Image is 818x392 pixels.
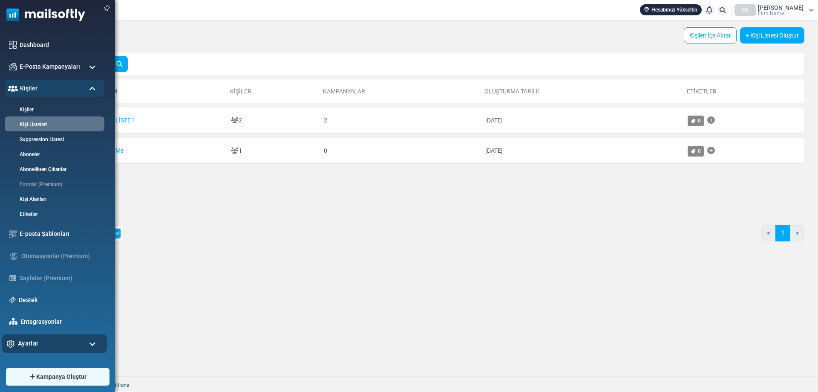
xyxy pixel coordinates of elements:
[28,376,818,392] footer: 2025
[687,88,717,95] a: Etiketler
[481,107,683,134] td: [DATE]
[9,63,17,70] img: campaigns-icon.png
[18,339,38,348] span: Ayarlar
[320,138,481,164] td: 0
[5,151,102,158] a: Aboneler
[688,146,704,157] a: 0
[19,296,100,305] a: Destek
[684,27,737,44] a: Kişileri İçe Aktar
[9,251,18,261] img: workflow.svg
[106,117,135,124] a: LİSTE 1
[775,225,790,241] a: 1
[688,116,704,126] a: 0
[698,118,701,124] span: 0
[227,107,320,134] td: 2
[20,41,100,49] a: Dashboard
[323,88,365,95] a: Kampanyalar
[484,88,539,95] a: Oluşturma Tarihi
[20,62,80,71] span: E-Posta Kampanyaları
[5,195,102,203] a: Kişi Alanları
[9,230,17,238] img: email-templates-icon.svg
[5,106,102,113] a: Kişiler
[5,121,102,128] a: Kişi Listeleri
[481,138,683,164] td: [DATE]
[8,85,18,91] img: contacts-icon-active.svg
[230,88,251,95] a: Kişiler
[5,136,102,143] a: Suppression Listesi
[707,112,715,129] a: Etiket Ekle
[5,166,102,173] a: Abonelikten Çıkanlar
[105,88,117,95] a: İsim
[9,296,16,303] img: support-icon.svg
[761,225,804,248] nav: Page
[740,27,804,44] a: + Kişi Listesi Oluştur
[5,210,102,218] a: Etiketler
[640,4,702,15] a: Hesabınızı Yükseltin
[734,4,756,16] div: FN
[20,84,37,93] span: Kişiler
[734,4,814,16] a: FN [PERSON_NAME] Firm Name
[20,317,100,326] a: Entegrasyonlar
[20,229,100,238] a: E-posta Şablonları
[36,372,86,381] span: Kampanya Oluştur
[9,41,17,49] img: dashboard-icon.svg
[227,138,320,164] td: 1
[7,340,15,348] img: settings-icon.svg
[9,274,17,282] img: landing_pages.svg
[707,142,715,159] a: Etiket Ekle
[698,148,701,154] span: 0
[320,107,481,134] td: 2
[758,5,804,11] span: [PERSON_NAME]
[758,11,784,16] span: Firm Name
